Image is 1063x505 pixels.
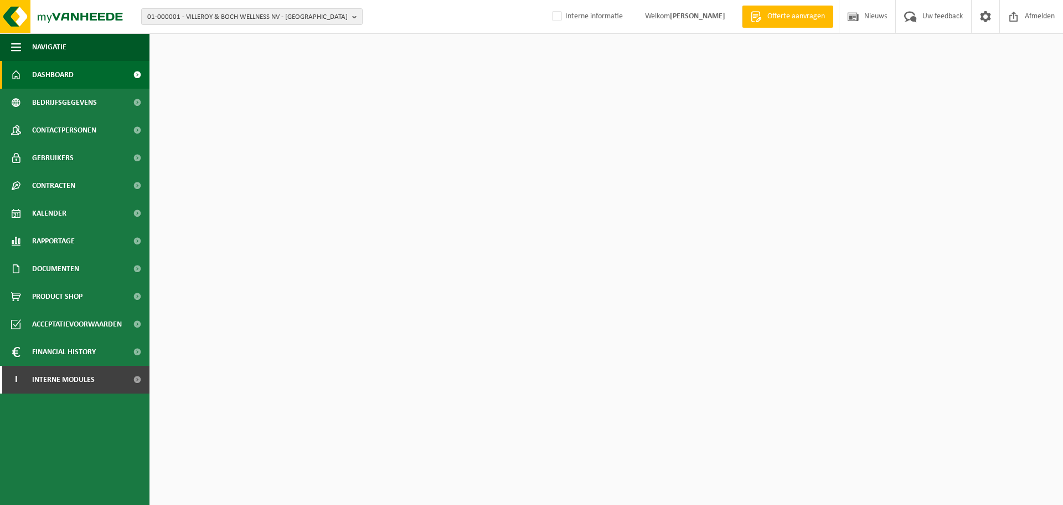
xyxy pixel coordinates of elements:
[32,283,82,310] span: Product Shop
[32,255,79,283] span: Documenten
[32,366,95,394] span: Interne modules
[32,144,74,172] span: Gebruikers
[32,338,96,366] span: Financial History
[32,89,97,116] span: Bedrijfsgegevens
[32,227,75,255] span: Rapportage
[32,61,74,89] span: Dashboard
[32,200,66,227] span: Kalender
[32,310,122,338] span: Acceptatievoorwaarden
[32,33,66,61] span: Navigatie
[147,9,348,25] span: 01-000001 - VILLEROY & BOCH WELLNESS NV - [GEOGRAPHIC_DATA]
[141,8,363,25] button: 01-000001 - VILLEROY & BOCH WELLNESS NV - [GEOGRAPHIC_DATA]
[32,116,96,144] span: Contactpersonen
[32,172,75,200] span: Contracten
[742,6,833,28] a: Offerte aanvragen
[550,8,623,25] label: Interne informatie
[765,11,828,22] span: Offerte aanvragen
[670,12,725,21] strong: [PERSON_NAME]
[11,366,21,394] span: I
